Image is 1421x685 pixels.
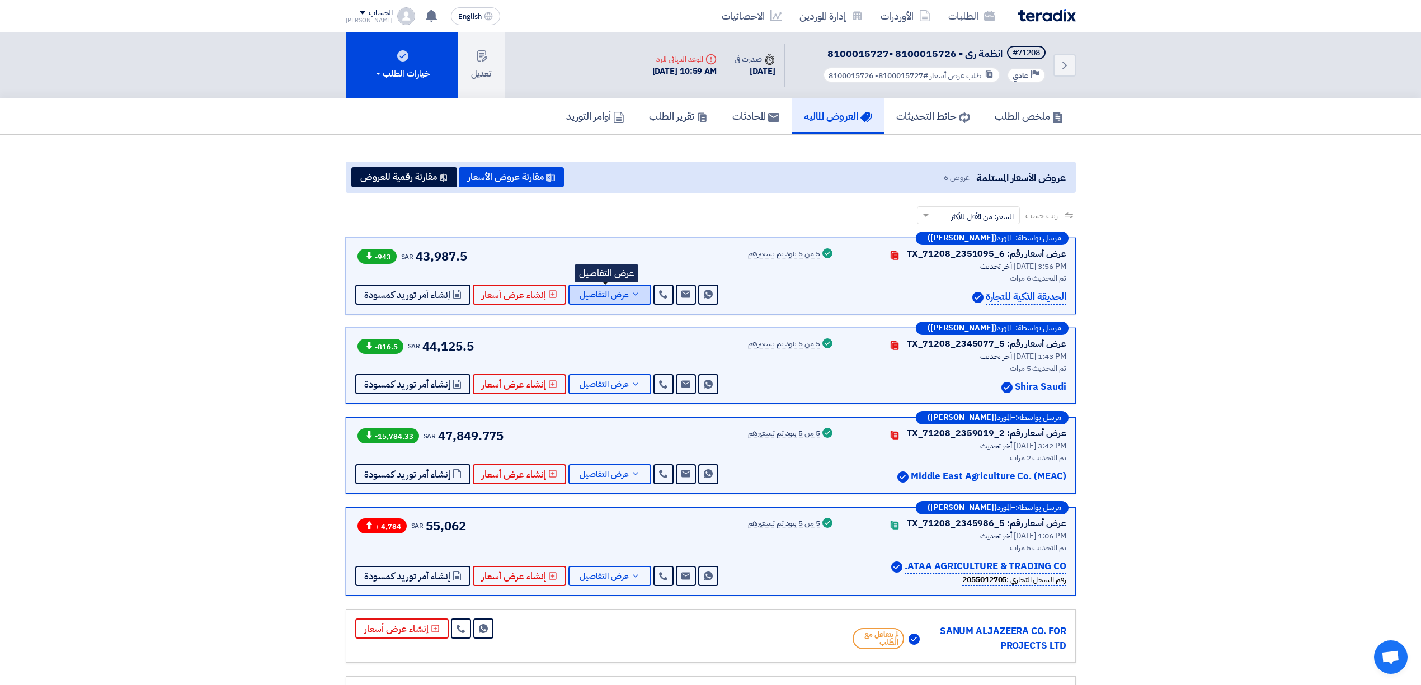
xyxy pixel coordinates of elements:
[1015,414,1061,422] span: مرسل بواسطة:
[652,65,717,78] div: [DATE] 10:59 AM
[995,110,1064,122] h5: ملخص الطلب
[364,291,450,299] span: إنشاء أمر توريد كمسودة
[821,46,1048,62] h5: انظمة رى - 8100015726 -8100015727
[355,566,470,586] button: إنشاء أمر توريد كمسودة
[355,374,470,394] button: إنشاء أمر توريد كمسودة
[580,380,629,389] span: عرض التفاصيل
[997,324,1011,332] span: المورد
[355,618,449,639] button: إنشاء عرض أسعار
[791,3,872,29] a: إدارة الموردين
[473,566,566,586] button: إنشاء عرض أسعار
[1015,234,1061,242] span: مرسل بواسطة:
[575,264,638,282] div: عرض التفاصيل
[580,572,629,580] span: عرض التفاصيل
[1014,351,1066,362] span: [DATE] 1:43 PM
[713,3,791,29] a: الاحصائيات
[792,98,884,134] a: العروض الماليه
[928,234,997,242] b: ([PERSON_NAME])
[916,501,1069,514] div: –
[930,70,982,82] span: طلب عرض أسعار
[424,431,436,441] span: SAR
[411,521,424,531] span: SAR
[580,470,629,479] span: عرض التفاصيل
[827,46,1003,61] span: انظمة رى - 8100015726 -8100015727
[401,252,414,262] span: SAR
[568,374,651,394] button: عرض التفاصيل
[944,172,970,183] span: عروض 6
[459,167,564,187] button: مقارنة عروض الأسعار
[351,167,457,187] button: مقارنة رقمية للعروض
[355,285,470,305] button: إنشاء أمر توريد كمسودة
[364,572,450,580] span: إنشاء أمر توريد كمسودة
[568,464,651,484] button: عرض التفاصيل
[907,337,1066,351] div: عرض أسعار رقم: TX_71208_2345077_5
[891,561,902,573] img: Verified Account
[986,290,1066,305] p: الحديقة الذكية للتجارة
[1014,530,1066,542] span: [DATE] 1:06 PM
[928,414,997,422] b: ([PERSON_NAME])
[997,414,1011,422] span: المورد
[916,411,1069,424] div: –
[982,98,1076,134] a: ملخص الطلب
[1014,440,1066,452] span: [DATE] 3:42 PM
[980,440,1012,452] span: أخر تحديث
[829,70,928,82] span: #8100015727- 8100015726
[346,32,458,98] button: خيارات الطلب
[748,340,820,349] div: 5 من 5 بنود تم تسعيرهم
[554,98,637,134] a: أوامر التوريد
[637,98,720,134] a: تقرير الطلب
[962,574,1066,586] div: رقم السجل التجاري :
[980,351,1012,362] span: أخر تحديث
[473,464,566,484] button: إنشاء عرض أسعار
[369,8,393,18] div: الحساب
[872,3,939,29] a: الأوردرات
[397,7,415,25] img: profile_test.png
[951,211,1014,223] span: السعر: من الأقل للأكثر
[907,517,1066,530] div: عرض أسعار رقم: TX_71208_2345986_5
[580,291,629,299] span: عرض التفاصيل
[997,234,1011,242] span: المورد
[1374,640,1408,674] div: Open chat
[482,470,546,479] span: إنشاء عرض أسعار
[909,634,920,645] img: Verified Account
[848,542,1066,554] div: تم التحديث 5 مرات
[568,566,651,586] button: عرض التفاصيل
[922,624,1066,653] p: SANUM ALJAZEERA CO. FOR PROJECTS LTD
[804,110,872,122] h5: العروض الماليه
[928,324,997,332] b: ([PERSON_NAME])
[482,291,546,299] span: إنشاء عرض أسعار
[408,341,421,351] span: SAR
[980,261,1012,272] span: أخر تحديث
[458,13,482,21] span: English
[907,247,1066,261] div: عرض أسعار رقم: TX_71208_2351095_6
[364,380,450,389] span: إنشاء أمر توريد كمسودة
[438,427,504,445] span: 47,849.775
[976,170,1065,185] span: عروض الأسعار المستلمة
[1015,504,1061,512] span: مرسل بواسطة:
[451,7,500,25] button: English
[1013,49,1040,57] div: #71208
[357,249,397,264] span: -943
[473,374,566,394] button: إنشاء عرض أسعار
[482,572,546,580] span: إنشاء عرض أسعار
[482,380,546,389] span: إنشاء عرض أسعار
[1015,324,1061,332] span: مرسل بواسطة:
[1015,380,1066,395] p: Shira Saudi
[853,628,905,649] span: لم يتفاعل مع الطلب
[357,339,403,354] span: -816.5
[1001,382,1013,393] img: Verified Account
[1013,70,1028,81] span: عادي
[897,471,909,483] img: Verified Account
[649,110,708,122] h5: تقرير الطلب
[907,427,1066,440] div: عرض أسعار رقم: TX_71208_2359019_2
[884,98,982,134] a: حائط التحديثات
[972,292,984,303] img: Verified Account
[473,285,566,305] button: إنشاء عرض أسعار
[355,464,470,484] button: إنشاء أمر توريد كمسودة
[980,530,1012,542] span: أخر تحديث
[422,337,473,356] span: 44,125.5
[848,272,1066,284] div: تم التحديث 6 مرات
[357,428,419,443] span: -15,784.33
[374,67,430,81] div: خيارات الطلب
[566,110,624,122] h5: أوامر التوريد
